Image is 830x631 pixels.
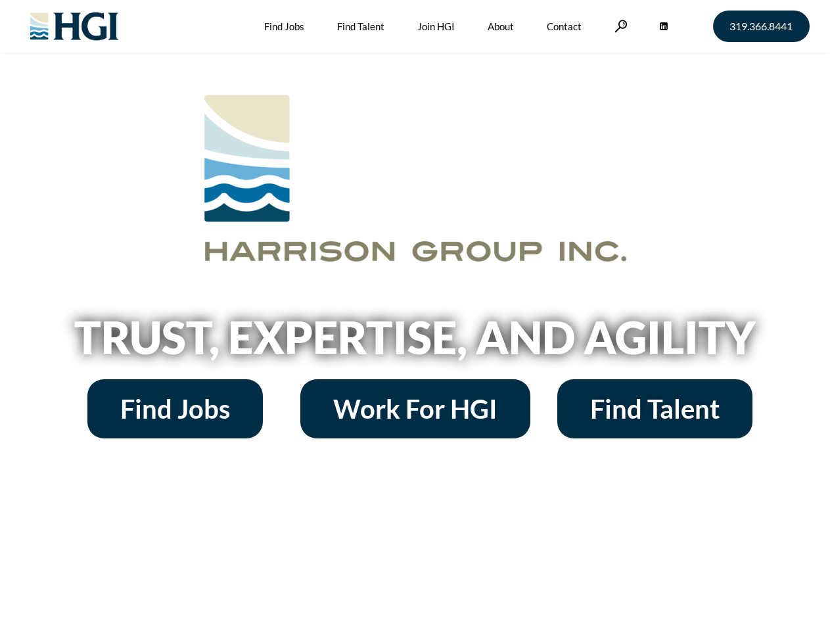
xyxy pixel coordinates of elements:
span: Work For HGI [333,396,497,422]
a: Work For HGI [300,379,530,438]
a: Find Jobs [87,379,263,438]
a: Search [614,20,628,32]
a: 319.366.8441 [713,11,810,42]
span: 319.366.8441 [729,21,793,32]
span: Find Talent [590,396,720,422]
h2: Trust, Expertise, and Agility [41,315,790,360]
span: Find Jobs [120,396,230,422]
a: Find Talent [557,379,752,438]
